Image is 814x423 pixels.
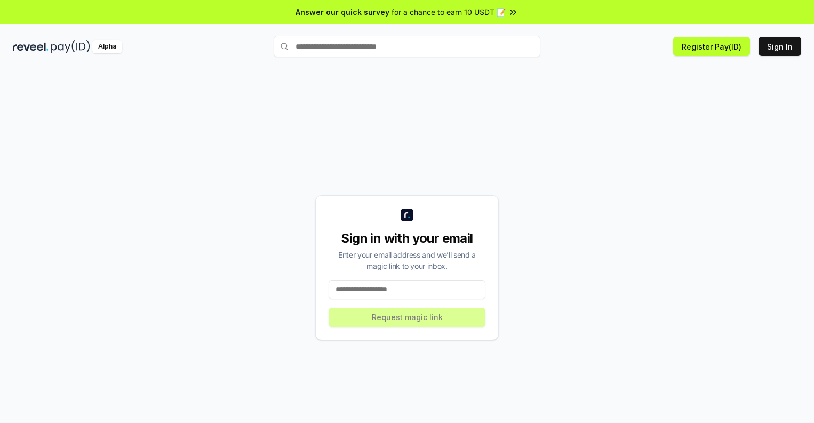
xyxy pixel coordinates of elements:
div: Enter your email address and we’ll send a magic link to your inbox. [329,249,485,272]
img: pay_id [51,40,90,53]
button: Register Pay(ID) [673,37,750,56]
span: Answer our quick survey [296,6,389,18]
div: Sign in with your email [329,230,485,247]
img: reveel_dark [13,40,49,53]
button: Sign In [759,37,801,56]
img: logo_small [401,209,413,221]
span: for a chance to earn 10 USDT 📝 [392,6,506,18]
div: Alpha [92,40,122,53]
